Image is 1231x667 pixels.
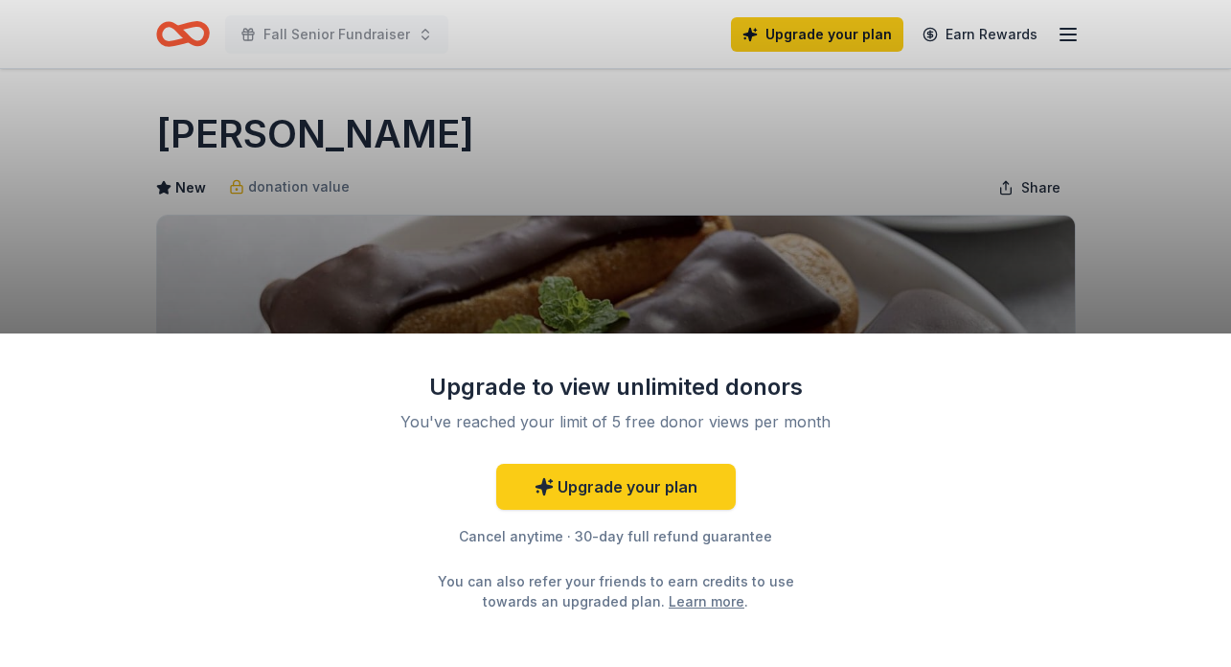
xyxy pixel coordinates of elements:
[496,464,736,510] a: Upgrade your plan
[367,372,865,402] div: Upgrade to view unlimited donors
[421,571,811,611] div: You can also refer your friends to earn credits to use towards an upgraded plan. .
[669,591,744,611] a: Learn more
[367,525,865,548] div: Cancel anytime · 30-day full refund guarantee
[390,410,842,433] div: You've reached your limit of 5 free donor views per month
